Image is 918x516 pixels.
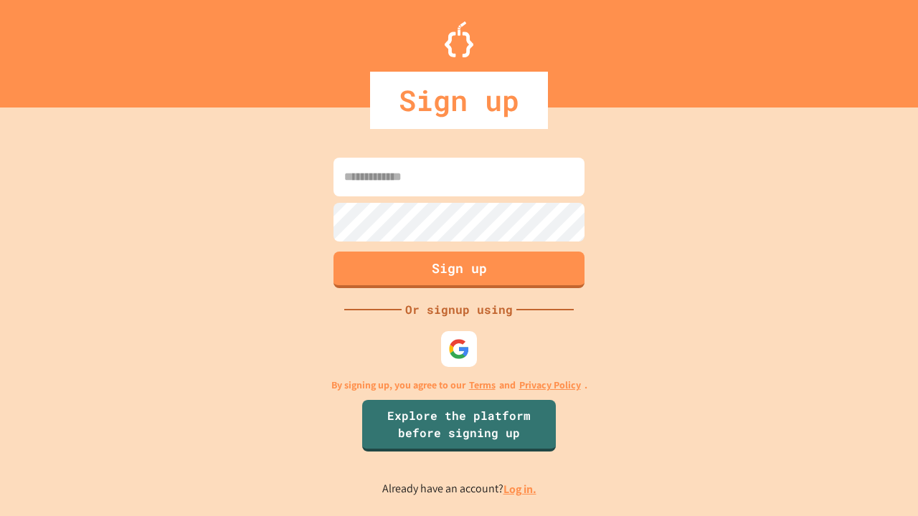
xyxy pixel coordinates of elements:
[448,338,470,360] img: google-icon.svg
[402,301,516,318] div: Or signup using
[503,482,536,497] a: Log in.
[382,480,536,498] p: Already have an account?
[362,400,556,451] a: Explore the platform before signing up
[445,21,473,57] img: Logo.svg
[331,378,587,393] p: By signing up, you agree to our and .
[333,252,585,288] button: Sign up
[519,378,581,393] a: Privacy Policy
[370,72,548,129] div: Sign up
[469,378,496,393] a: Terms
